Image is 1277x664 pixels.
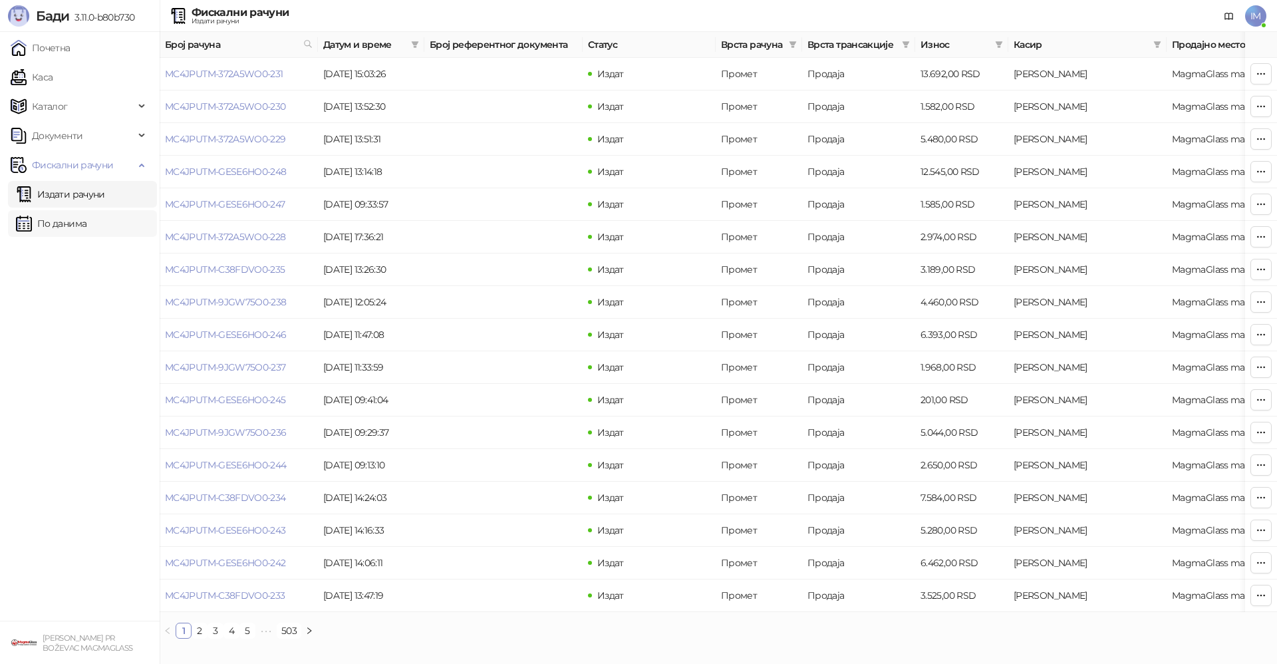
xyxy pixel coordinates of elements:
span: Издат [597,263,624,275]
td: 3.525,00 RSD [915,580,1008,612]
span: Каталог [32,93,68,120]
td: Продаја [802,221,915,253]
td: Ivan Milenković [1008,319,1167,351]
td: Промет [716,319,802,351]
a: MC4JPUTM-GESE6HO0-242 [165,557,286,569]
a: Документација [1218,5,1240,27]
button: left [160,623,176,639]
a: Каса [11,64,53,90]
td: 6.462,00 RSD [915,547,1008,580]
span: Врста рачуна [721,37,783,52]
td: Продаја [802,580,915,612]
td: Промет [716,58,802,90]
td: Продаја [802,253,915,286]
span: Издат [597,557,624,569]
span: Издат [597,329,624,341]
td: Продаја [802,384,915,416]
a: Издати рачуни [16,181,105,208]
td: Ivan Milenković [1008,580,1167,612]
span: Бади [36,8,69,24]
span: filter [408,35,422,55]
a: Почетна [11,35,71,61]
th: Статус [583,32,716,58]
td: Промет [716,482,802,514]
td: Продаја [802,58,915,90]
td: Ivan Milenković [1008,286,1167,319]
td: Ivan Milenković [1008,253,1167,286]
span: filter [1153,41,1161,49]
td: MC4JPUTM-9JGW75O0-238 [160,286,318,319]
td: Продаја [802,286,915,319]
td: 12.545,00 RSD [915,156,1008,188]
td: MC4JPUTM-C38FDVO0-233 [160,580,318,612]
td: 1.585,00 RSD [915,188,1008,221]
td: [DATE] 17:36:21 [318,221,424,253]
td: [DATE] 11:33:59 [318,351,424,384]
span: Врста трансакције [807,37,897,52]
li: 3 [208,623,223,639]
small: [PERSON_NAME] PR BOŽEVAC MAGMAGLASS [43,633,132,653]
td: Ivan Milenković [1008,416,1167,449]
td: MC4JPUTM-372A5WO0-228 [160,221,318,253]
td: Промет [716,351,802,384]
td: 5.044,00 RSD [915,416,1008,449]
td: Продаја [802,123,915,156]
td: [DATE] 11:47:08 [318,319,424,351]
li: 2 [192,623,208,639]
td: Промет [716,547,802,580]
td: Продаја [802,416,915,449]
td: MC4JPUTM-GESE6HO0-244 [160,449,318,482]
td: 5.480,00 RSD [915,123,1008,156]
td: [DATE] 09:41:04 [318,384,424,416]
a: MC4JPUTM-GESE6HO0-244 [165,459,287,471]
td: Продаја [802,449,915,482]
span: Издат [597,426,624,438]
span: Фискални рачуни [32,152,113,178]
td: MC4JPUTM-GESE6HO0-246 [160,319,318,351]
a: MC4JPUTM-GESE6HO0-248 [165,166,287,178]
td: Ivan Milenković [1008,58,1167,90]
td: Промет [716,286,802,319]
td: 2.974,00 RSD [915,221,1008,253]
button: right [301,623,317,639]
td: Ivan Milenković [1008,90,1167,123]
td: 1.968,00 RSD [915,351,1008,384]
td: [DATE] 14:24:03 [318,482,424,514]
span: Издат [597,133,624,145]
td: Промет [716,221,802,253]
a: По данима [16,210,86,237]
td: MC4JPUTM-GESE6HO0-243 [160,514,318,547]
a: MC4JPUTM-C38FDVO0-233 [165,589,285,601]
td: 7.584,00 RSD [915,482,1008,514]
td: 201,00 RSD [915,384,1008,416]
td: [DATE] 13:26:30 [318,253,424,286]
td: MC4JPUTM-9JGW75O0-236 [160,416,318,449]
td: MC4JPUTM-C38FDVO0-235 [160,253,318,286]
a: MC4JPUTM-GESE6HO0-246 [165,329,287,341]
li: Следећа страна [301,623,317,639]
a: 4 [224,623,239,638]
li: Претходна страна [160,623,176,639]
td: Промет [716,90,802,123]
span: filter [992,35,1006,55]
td: MC4JPUTM-372A5WO0-231 [160,58,318,90]
td: MC4JPUTM-372A5WO0-229 [160,123,318,156]
td: Ivan Milenković [1008,221,1167,253]
span: filter [902,41,910,49]
span: Издат [597,524,624,536]
a: 3 [208,623,223,638]
div: Издати рачуни [192,18,289,25]
td: Промет [716,156,802,188]
a: 5 [240,623,255,638]
a: MC4JPUTM-C38FDVO0-235 [165,263,285,275]
a: MC4JPUTM-GESE6HO0-243 [165,524,286,536]
a: MC4JPUTM-GESE6HO0-247 [165,198,285,210]
td: [DATE] 13:52:30 [318,90,424,123]
img: 64x64-companyLogo-1893ffd3-f8d7-40ed-872e-741d608dc9d9.png [11,629,37,656]
li: 4 [223,623,239,639]
td: Ivan Milenković [1008,188,1167,221]
a: MC4JPUTM-372A5WO0-229 [165,133,286,145]
td: Продаја [802,319,915,351]
td: MC4JPUTM-C38FDVO0-234 [160,482,318,514]
span: Износ [921,37,990,52]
